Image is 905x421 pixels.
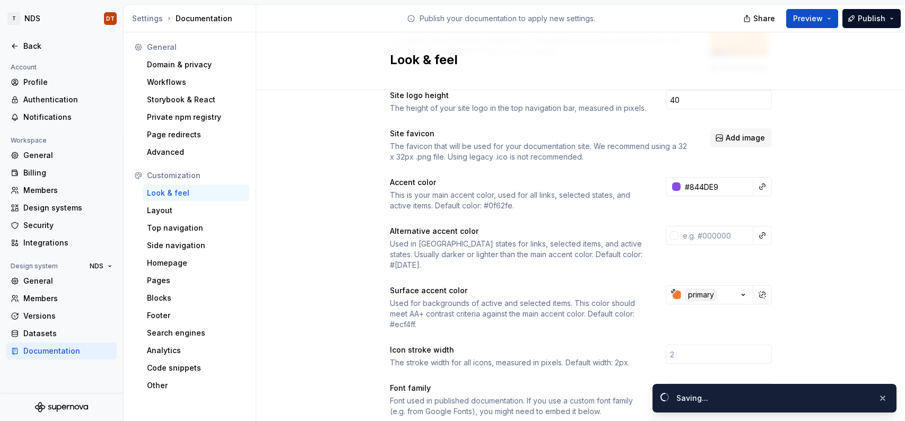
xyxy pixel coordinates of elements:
div: Pages [147,275,245,286]
a: Profile [6,74,117,91]
button: Add image [710,128,772,147]
div: Alternative accent color [390,226,647,236]
a: Search engines [143,324,249,341]
div: Notifications [23,112,112,122]
a: Analytics [143,342,249,359]
div: Used for backgrounds of active and selected items. This color should meet AA+ contrast criteria a... [390,298,647,330]
a: Versions [6,308,117,324]
div: Customization [147,170,245,181]
div: Members [23,185,112,196]
div: The stroke width for all icons, measured in pixels. Default width: 2px. [390,357,647,368]
div: Settings [132,13,163,24]
p: Publish your documentation to apply new settings. [420,13,595,24]
div: Documentation [23,346,112,356]
div: The favicon that will be used for your documentation site. We recommend using a 32 x 32px .png fi... [390,141,691,162]
input: 2 [666,345,772,364]
div: Other [147,380,245,391]
div: Documentation [132,13,251,24]
div: Site logo height [390,90,647,101]
a: General [6,273,117,290]
input: e.g. #000000 [678,226,753,245]
div: Accent color [390,177,647,188]
span: Preview [793,13,823,24]
div: The height of your site logo in the top navigation bar, measured in pixels. [390,103,647,113]
div: Billing [23,168,112,178]
div: Members [23,293,112,304]
div: Icon stroke width [390,345,647,355]
button: Preview [786,9,838,28]
div: Workflows [147,77,245,87]
div: General [147,42,245,52]
span: Publish [858,13,885,24]
input: e.g. #000000 [681,177,753,196]
div: Footer [147,310,245,321]
a: Authentication [6,91,117,108]
button: Publish [842,9,901,28]
button: Share [738,9,782,28]
div: This is your main accent color, used for all links, selected states, and active items. Default co... [390,190,647,211]
div: Design systems [23,203,112,213]
div: Design system [6,260,62,273]
a: Integrations [6,234,117,251]
div: Blocks [147,293,245,303]
a: Other [143,377,249,394]
a: Documentation [6,343,117,359]
div: T [7,12,20,25]
div: Datasets [23,328,112,339]
div: Search engines [147,328,245,338]
a: Back [6,38,117,55]
div: Analytics [147,345,245,356]
div: Profile [23,77,112,87]
svg: Supernova Logo [35,402,88,413]
a: Billing [6,164,117,181]
span: Share [753,13,775,24]
div: Storybook & React [147,94,245,105]
div: Back [23,41,112,51]
button: TNDSDT [2,7,121,30]
a: General [6,147,117,164]
a: Top navigation [143,220,249,236]
a: Members [6,290,117,307]
div: General [23,276,112,286]
span: Add image [726,133,765,143]
div: Authentication [23,94,112,105]
a: Layout [143,202,249,219]
a: Page redirects [143,126,249,143]
div: Advanced [147,147,245,157]
div: Versions [23,311,112,321]
div: Site favicon [390,128,691,139]
div: Private npm registry [147,112,245,122]
div: Page redirects [147,129,245,140]
a: Code snippets [143,359,249,376]
div: Domain & privacy [147,59,245,70]
a: Datasets [6,325,117,342]
div: primary [685,289,717,301]
div: Saving... [676,393,869,404]
a: Blocks [143,290,249,306]
div: Layout [147,205,245,216]
a: Private npm registry [143,109,249,126]
a: Notifications [6,109,117,126]
a: Advanced [143,144,249,161]
input: 28 [666,90,772,109]
div: General [23,150,112,161]
span: NDS [90,262,103,270]
div: NDS [24,13,40,24]
a: Pages [143,272,249,289]
a: Design systems [6,199,117,216]
a: Storybook & React [143,91,249,108]
a: Security [6,217,117,234]
div: Homepage [147,258,245,268]
div: Side navigation [147,240,245,251]
h2: Look & feel [390,51,759,68]
div: Workspace [6,134,51,147]
a: Homepage [143,255,249,271]
div: Font family [390,383,647,393]
a: Members [6,182,117,199]
div: Look & feel [147,188,245,198]
div: Surface accent color [390,285,647,296]
button: primary [666,285,753,304]
div: Code snippets [147,363,245,373]
div: Account [6,61,41,74]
